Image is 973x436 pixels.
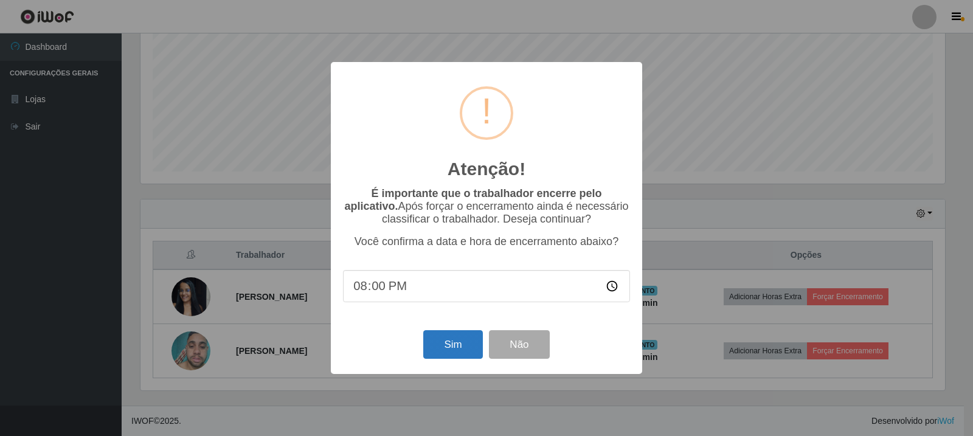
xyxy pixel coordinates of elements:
b: É importante que o trabalhador encerre pelo aplicativo. [344,187,601,212]
button: Não [489,330,549,359]
p: Após forçar o encerramento ainda é necessário classificar o trabalhador. Deseja continuar? [343,187,630,226]
button: Sim [423,330,482,359]
p: Você confirma a data e hora de encerramento abaixo? [343,235,630,248]
h2: Atenção! [448,158,525,180]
